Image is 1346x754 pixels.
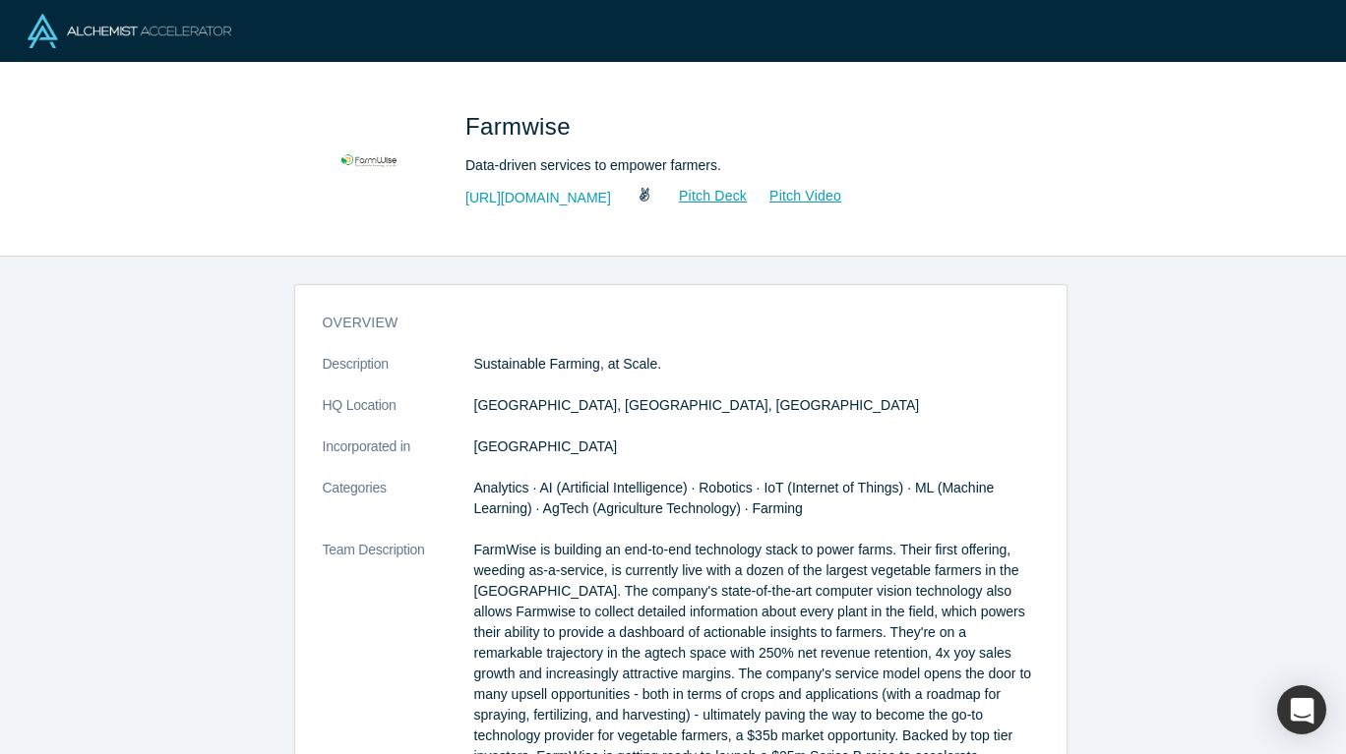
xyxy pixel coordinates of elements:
[323,354,474,395] dt: Description
[465,155,1016,176] div: Data-driven services to empower farmers.
[465,113,578,140] span: Farmwise
[474,480,995,516] span: Analytics · AI (Artificial Intelligence) · Robotics · IoT (Internet of Things) · ML (Machine Lear...
[323,313,1011,333] h3: overview
[657,185,748,207] a: Pitch Deck
[323,478,474,540] dt: Categories
[300,90,438,228] img: Farmwise's Logo
[323,395,474,436] dt: HQ Location
[474,354,1039,375] p: Sustainable Farming, at Scale.
[323,436,474,478] dt: Incorporated in
[474,395,1039,416] dd: [GEOGRAPHIC_DATA], [GEOGRAPHIC_DATA], [GEOGRAPHIC_DATA]
[474,436,1039,457] dd: [GEOGRAPHIC_DATA]
[748,185,842,207] a: Pitch Video
[465,188,611,208] a: [URL][DOMAIN_NAME]
[28,14,231,48] img: Alchemist Logo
